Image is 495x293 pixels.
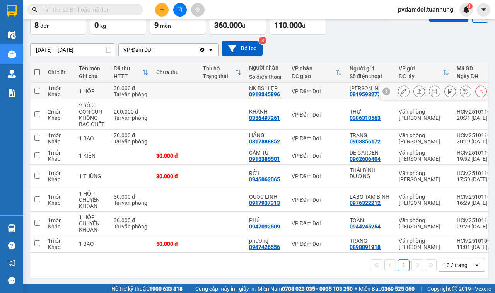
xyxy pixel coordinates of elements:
div: 1 HỘP [79,191,106,197]
span: file-add [177,7,183,12]
div: 0947426556 [249,244,280,250]
div: 1 THÙNG [79,173,106,179]
span: Miền Nam [258,284,353,293]
div: Khác [48,223,71,230]
button: 1 [398,259,410,271]
div: 1 món [48,85,71,91]
div: RỞI [249,170,284,176]
div: 30.000 đ [114,194,148,200]
div: Khác [48,156,71,162]
div: DE GARDEN [350,150,391,156]
div: Số điện thoại [350,73,391,79]
div: CHUYỂN KHOẢN [79,220,106,233]
img: icon-new-feature [463,6,470,13]
span: | [420,284,422,293]
div: Tại văn phòng [114,138,148,145]
div: Khác [48,115,71,121]
div: Văn phòng [PERSON_NAME] [399,170,449,182]
div: LABO CÁT TƯỜNG [350,85,391,91]
div: TRANG [350,238,391,244]
span: đ [242,23,245,29]
div: VP Đầm Dơi [292,220,342,227]
svg: Clear value [199,47,205,53]
div: KHÔNG BAO CHẾT [79,115,106,127]
div: 1 HỘP [79,88,106,94]
div: VP nhận [292,65,336,72]
div: 0919345896 [249,91,280,97]
div: VP gửi [399,65,443,72]
span: search [32,7,38,12]
button: file-add [173,3,187,17]
span: question-circle [8,242,15,249]
div: 1 HỘP [79,214,106,220]
span: notification [8,259,15,267]
strong: 1900 633 818 [149,286,183,292]
div: VP Đầm Dơi [292,241,342,247]
div: PHÚ [249,217,284,223]
div: THƯ [350,109,391,115]
div: CẨM TÚ [249,150,284,156]
div: Tên món [79,65,106,72]
th: Toggle SortBy [395,62,453,83]
span: Miền Bắc [359,284,415,293]
div: Tại văn phòng [114,200,148,206]
span: Cung cấp máy in - giấy in: [195,284,256,293]
div: Ngày ĐH [457,73,493,79]
div: 30.000 đ [114,217,148,223]
span: Hỗ trợ kỹ thuật: [111,284,183,293]
div: VP Đầm Dơi [123,46,152,54]
div: 50.000 đ [156,241,195,247]
img: warehouse-icon [8,31,16,39]
div: Văn phòng [PERSON_NAME] [399,217,449,230]
div: Người nhận [249,65,284,71]
div: Mã GD [457,65,493,72]
button: Bộ lọc [222,41,263,56]
div: Tại văn phòng [114,115,148,121]
div: 0356497261 [249,115,280,121]
span: aim [195,7,200,12]
div: 10 / trang [444,261,468,269]
div: 0944245254 [350,223,381,230]
div: Văn phòng [PERSON_NAME] [399,150,449,162]
div: Đã thu [114,65,142,72]
sup: 3 [259,37,266,44]
img: warehouse-icon [8,224,16,232]
div: ĐC lấy [399,73,443,79]
div: THÁI BÌNH DƯƠNG [350,167,391,179]
div: 0962606404 [350,156,381,162]
svg: open [208,47,214,53]
div: VP Đầm Dơi [292,173,342,179]
div: VP Đầm Dơi [292,88,342,94]
div: 30.000 đ [156,153,195,159]
div: ĐC giao [292,73,336,79]
span: | [188,284,189,293]
div: 0898891918 [350,244,381,250]
div: Thu hộ [203,65,235,72]
th: Toggle SortBy [199,62,245,83]
div: 1 BAO [79,135,106,141]
button: Chưa thu110.000đ [270,7,326,35]
div: TOÀN [350,217,391,223]
input: Tìm tên, số ĐT hoặc mã đơn [43,5,134,14]
div: 30.000 đ [114,85,148,91]
div: 1 BAO [79,241,106,247]
div: 1 món [48,238,71,244]
div: Khác [48,244,71,250]
div: VP Đầm Dơi [292,153,342,159]
div: 30.000 đ [156,173,195,179]
span: đơn [40,23,50,29]
span: ⚪️ [355,287,357,290]
span: 110.000 [274,20,302,30]
div: 1 KIỆN [79,153,106,159]
svg: open [474,262,480,268]
span: 8 [34,20,39,30]
div: 0946062065 [249,176,280,182]
div: Người gửi [350,65,391,72]
div: TRANG [350,132,391,138]
div: 200.000 đ [114,109,148,115]
div: Tại văn phòng [114,223,148,230]
img: warehouse-icon [8,50,16,58]
div: 2 món [48,109,71,115]
div: Sửa đơn hàng [398,85,410,97]
span: pvdamdoi.tuanhung [392,5,459,14]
